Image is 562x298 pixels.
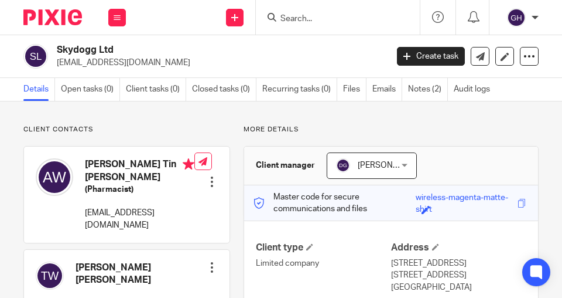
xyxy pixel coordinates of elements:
input: Search [279,14,385,25]
h4: [PERSON_NAME] Tin [PERSON_NAME] [85,158,194,184]
p: Master code for secure communications and files [253,191,416,215]
img: svg%3E [36,262,64,290]
h4: [PERSON_NAME] [PERSON_NAME] [76,262,206,287]
p: Client contacts [23,125,230,134]
p: Limited company [256,258,391,269]
img: svg%3E [23,44,48,69]
a: Files [343,78,366,101]
p: More details [244,125,539,134]
h5: (Pharmacist) [85,184,194,195]
a: Notes (2) [408,78,448,101]
span: [PERSON_NAME] [358,161,422,170]
p: [GEOGRAPHIC_DATA] [391,282,526,293]
h4: Client type [256,242,391,254]
a: Client tasks (0) [126,78,186,101]
h4: Address [391,242,526,254]
img: svg%3E [507,8,526,27]
p: [STREET_ADDRESS] [391,258,526,269]
a: Closed tasks (0) [192,78,256,101]
a: Audit logs [454,78,496,101]
a: Emails [372,78,402,101]
a: Create task [397,47,465,66]
img: Pixie [23,9,82,25]
div: wireless-magenta-matte-shirt [416,192,515,205]
a: Recurring tasks (0) [262,78,337,101]
p: [EMAIL_ADDRESS][DOMAIN_NAME] [85,207,194,231]
p: [STREET_ADDRESS] [391,269,526,281]
h3: Client manager [256,160,315,171]
i: Primary [183,158,194,170]
a: Open tasks (0) [61,78,120,101]
p: [EMAIL_ADDRESS][DOMAIN_NAME] [57,57,379,69]
img: svg%3E [36,158,73,196]
a: Details [23,78,55,101]
img: svg%3E [336,158,350,172]
h2: Skydogg Ltd [57,44,315,56]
